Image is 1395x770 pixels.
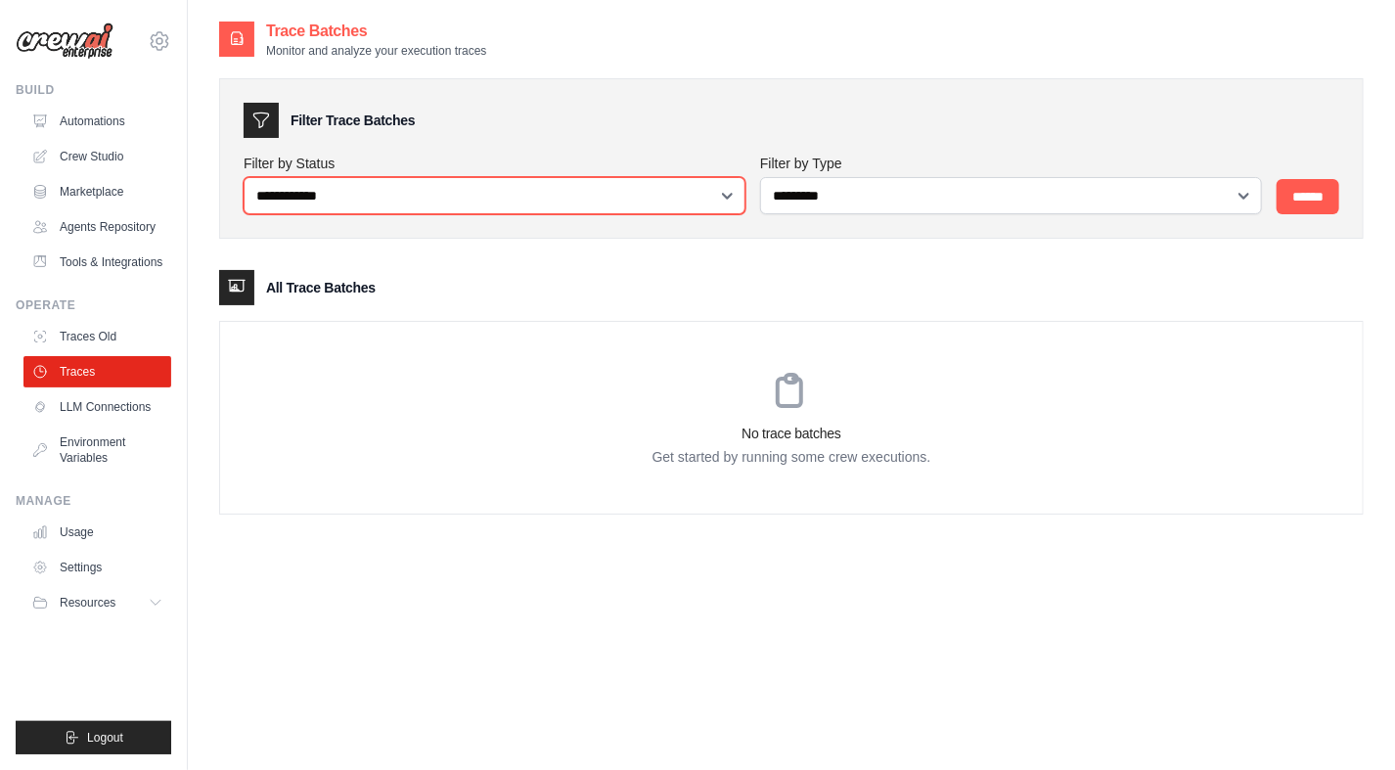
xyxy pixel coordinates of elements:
h2: Trace Batches [266,20,486,43]
label: Filter by Status [244,154,744,173]
h3: Filter Trace Batches [291,111,415,130]
a: Settings [23,552,171,583]
a: Usage [23,517,171,548]
div: Operate [16,297,171,313]
button: Logout [16,721,171,754]
a: Environment Variables [23,427,171,474]
p: Get started by running some crew executions. [220,447,1363,467]
h3: All Trace Batches [266,278,376,297]
span: Logout [87,730,123,746]
a: Agents Repository [23,211,171,243]
span: Resources [60,595,115,611]
label: Filter by Type [760,154,1261,173]
div: Build [16,82,171,98]
a: Traces Old [23,321,171,352]
img: Logo [16,23,113,60]
p: Monitor and analyze your execution traces [266,43,486,59]
div: Manage [16,493,171,509]
a: Traces [23,356,171,387]
a: Marketplace [23,176,171,207]
button: Resources [23,587,171,618]
a: Automations [23,106,171,137]
a: LLM Connections [23,391,171,423]
h3: No trace batches [220,424,1363,443]
a: Tools & Integrations [23,247,171,278]
a: Crew Studio [23,141,171,172]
